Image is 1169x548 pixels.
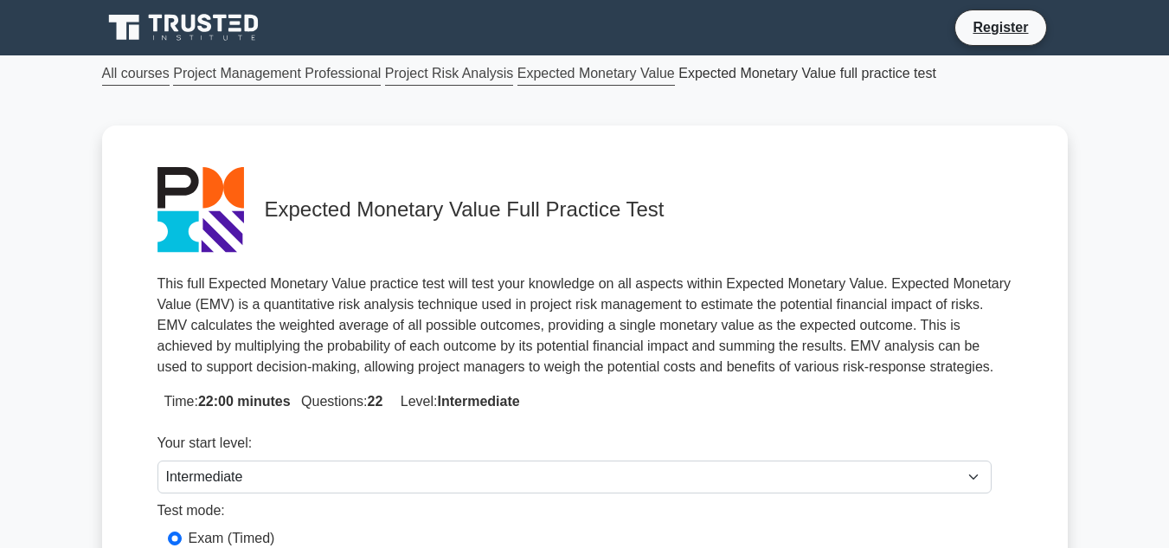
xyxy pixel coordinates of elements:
p: This full Expected Monetary Value practice test will test your knowledge on all aspects within Ex... [157,274,1012,377]
h4: Expected Monetary Value Full Practice Test [265,197,1012,222]
a: Project Risk Analysis [385,62,514,86]
strong: Intermediate [438,394,520,409]
a: Project Management Professional [173,62,381,86]
a: Expected Monetary Value [517,62,675,86]
strong: 22 [368,394,383,409]
div: Expected Monetary Value full practice test [92,62,1078,84]
div: Your start level: [157,433,992,461]
strong: 22:00 minutes [198,394,291,409]
div: Test mode: [157,500,992,528]
p: Time: [157,391,1012,412]
a: All courses [102,62,170,86]
span: Questions: [294,394,382,409]
span: Level: [394,394,520,409]
a: Register [962,16,1038,38]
